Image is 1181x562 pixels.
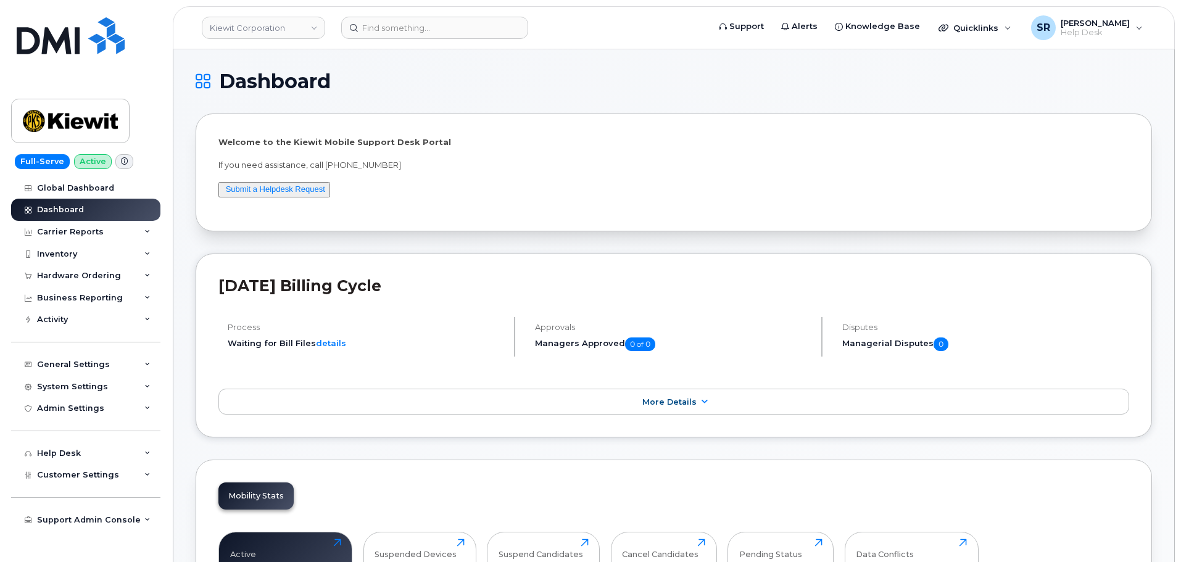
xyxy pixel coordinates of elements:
span: Dashboard [219,72,331,91]
h5: Managerial Disputes [842,337,1129,351]
a: Submit a Helpdesk Request [226,184,325,194]
a: details [316,338,346,348]
h4: Approvals [535,323,811,332]
h5: Managers Approved [535,337,811,351]
div: Active [230,539,256,559]
span: 0 [934,337,948,351]
div: Suspend Candidates [499,539,583,559]
div: Cancel Candidates [622,539,698,559]
h4: Disputes [842,323,1129,332]
div: Data Conflicts [856,539,914,559]
div: Suspended Devices [375,539,457,559]
div: Pending Status [739,539,802,559]
p: Welcome to the Kiewit Mobile Support Desk Portal [218,136,1129,148]
span: 0 of 0 [625,337,655,351]
h4: Process [228,323,503,332]
h2: [DATE] Billing Cycle [218,276,1129,295]
span: More Details [642,397,697,407]
p: If you need assistance, call [PHONE_NUMBER] [218,159,1129,171]
iframe: Messenger Launcher [1127,508,1172,553]
button: Submit a Helpdesk Request [218,182,330,197]
li: Waiting for Bill Files [228,337,503,349]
